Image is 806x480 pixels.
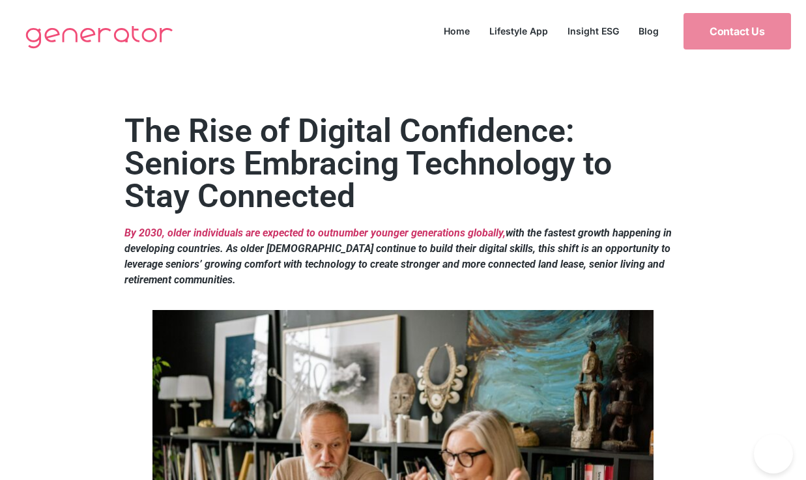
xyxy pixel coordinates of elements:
[434,22,480,40] a: Home
[754,434,793,473] iframe: Toggle Customer Support
[710,26,765,36] span: Contact Us
[434,22,669,40] nav: Menu
[480,22,558,40] a: Lifestyle App
[124,115,682,212] h2: The Rise of Digital Confidence: Seniors Embracing Technology to Stay Connected
[124,227,672,286] strong: with the fastest growth happening in developing countries. As older [DEMOGRAPHIC_DATA] continue t...
[629,22,669,40] a: Blog
[124,227,506,239] a: By 2030, older individuals are expected to outnumber younger generations globally,
[684,13,791,49] a: Contact Us
[558,22,629,40] a: Insight ESG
